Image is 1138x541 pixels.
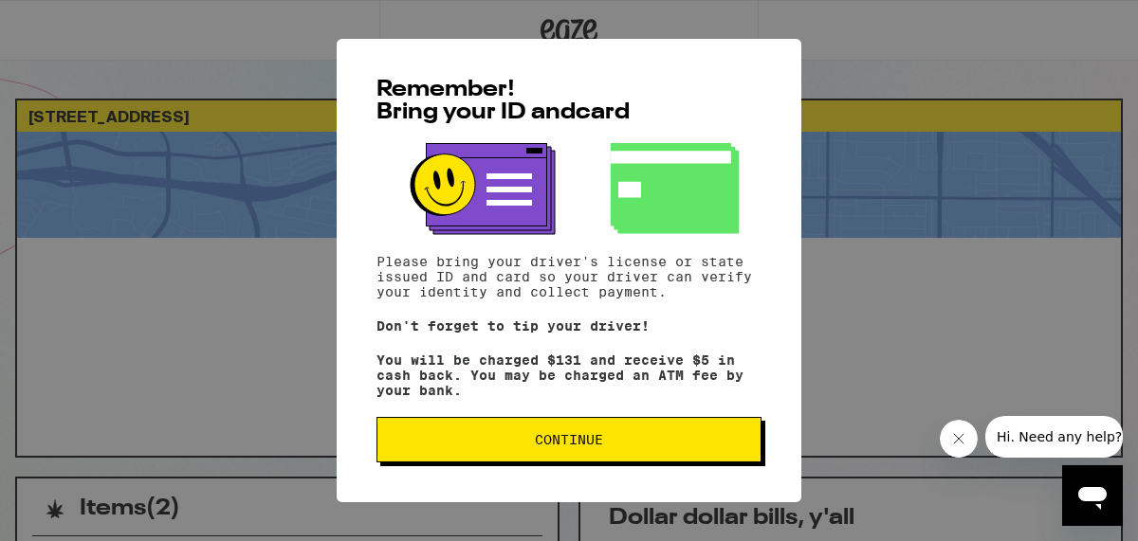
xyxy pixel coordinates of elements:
[535,433,603,446] span: Continue
[376,254,762,299] p: Please bring your driver's license or state issued ID and card so your driver can verify your ide...
[940,420,978,458] iframe: Close message
[376,79,630,124] span: Remember! Bring your ID and card
[376,417,762,462] button: Continue
[1062,465,1123,526] iframe: Button to launch messaging window
[376,352,762,398] p: You will be charged $131 and receive $5 in cash back. You may be charged an ATM fee by your bank.
[985,416,1123,458] iframe: Message from company
[376,318,762,334] p: Don't forget to tip your driver!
